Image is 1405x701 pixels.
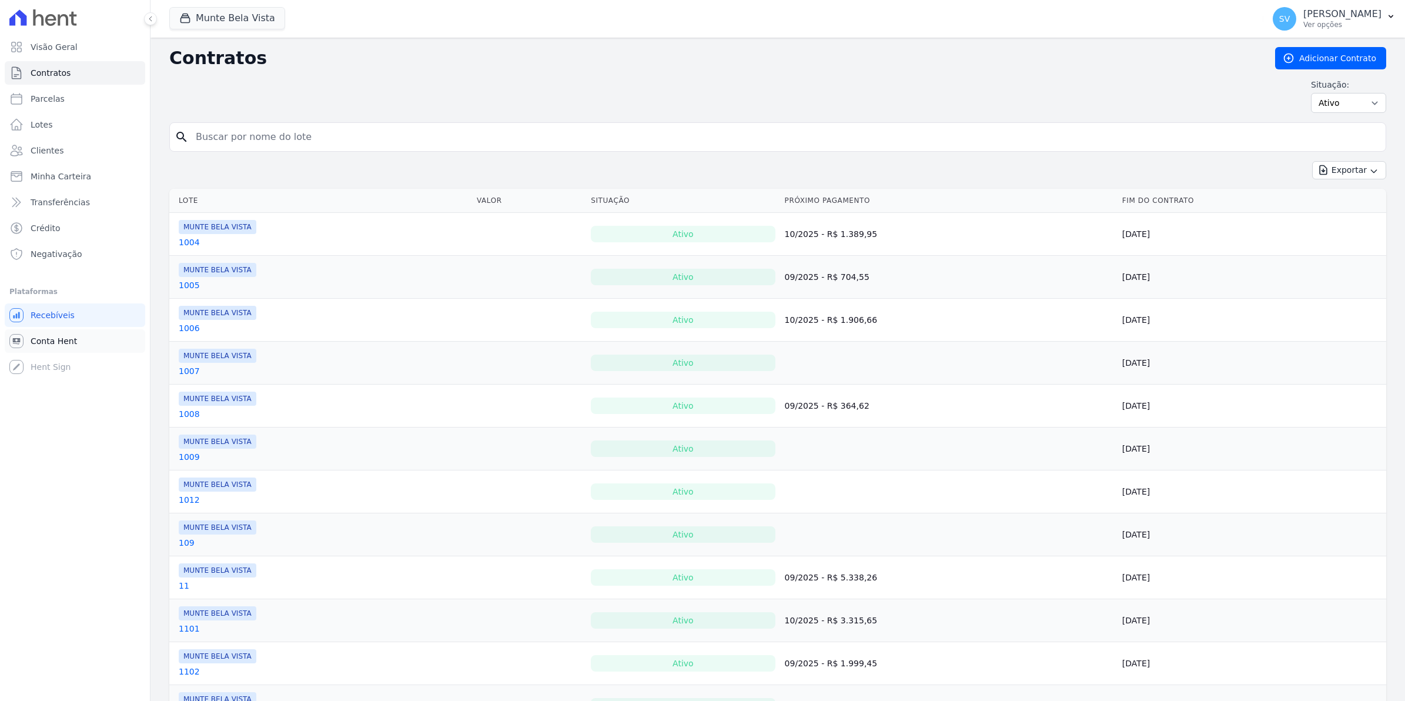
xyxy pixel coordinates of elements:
a: 1102 [179,666,200,677]
span: MUNTE BELA VISTA [179,435,256,449]
td: [DATE] [1118,256,1386,299]
span: MUNTE BELA VISTA [179,392,256,406]
td: [DATE] [1118,299,1386,342]
a: Transferências [5,191,145,214]
i: search [175,130,189,144]
span: MUNTE BELA VISTA [179,606,256,620]
a: 11 [179,580,189,592]
a: Lotes [5,113,145,136]
div: Ativo [591,483,775,500]
span: Recebíveis [31,309,75,321]
a: 1012 [179,494,200,506]
a: Recebíveis [5,303,145,327]
div: Ativo [591,269,775,285]
a: 09/2025 - R$ 1.999,45 [785,659,878,668]
td: [DATE] [1118,642,1386,685]
div: Ativo [591,440,775,457]
th: Fim do Contrato [1118,189,1386,213]
span: Crédito [31,222,61,234]
a: 10/2025 - R$ 1.906,66 [785,315,878,325]
span: MUNTE BELA VISTA [179,306,256,320]
div: Ativo [591,226,775,242]
a: 1008 [179,408,200,420]
button: Munte Bela Vista [169,7,285,29]
p: [PERSON_NAME] [1303,8,1381,20]
a: Minha Carteira [5,165,145,188]
a: 1009 [179,451,200,463]
span: Clientes [31,145,63,156]
a: Clientes [5,139,145,162]
a: 109 [179,537,195,549]
a: Parcelas [5,87,145,111]
p: Ver opções [1303,20,1381,29]
td: [DATE] [1118,513,1386,556]
button: Exportar [1312,161,1386,179]
th: Situação [586,189,780,213]
a: 09/2025 - R$ 5.338,26 [785,573,878,582]
span: MUNTE BELA VISTA [179,220,256,234]
span: Minha Carteira [31,171,91,182]
a: Crédito [5,216,145,240]
span: Lotes [31,119,53,131]
td: [DATE] [1118,342,1386,385]
td: [DATE] [1118,556,1386,599]
a: 10/2025 - R$ 1.389,95 [785,229,878,239]
div: Ativo [591,526,775,543]
a: 1101 [179,623,200,635]
td: [DATE] [1118,213,1386,256]
span: Parcelas [31,93,65,105]
div: Ativo [591,355,775,371]
div: Ativo [591,569,775,586]
th: Valor [472,189,586,213]
span: Negativação [31,248,82,260]
a: 1006 [179,322,200,334]
th: Próximo Pagamento [780,189,1118,213]
span: Visão Geral [31,41,78,53]
a: 1004 [179,236,200,248]
button: SV [PERSON_NAME] Ver opções [1263,2,1405,35]
a: Negativação [5,242,145,266]
a: Adicionar Contrato [1275,47,1386,69]
a: Visão Geral [5,35,145,59]
div: Plataformas [9,285,140,299]
a: 10/2025 - R$ 3.315,65 [785,616,878,625]
h2: Contratos [169,48,1256,69]
span: MUNTE BELA VISTA [179,520,256,535]
td: [DATE] [1118,599,1386,642]
td: [DATE] [1118,470,1386,513]
label: Situação: [1311,79,1386,91]
a: Conta Hent [5,329,145,353]
span: MUNTE BELA VISTA [179,563,256,578]
div: Ativo [591,398,775,414]
span: MUNTE BELA VISTA [179,649,256,663]
span: SV [1279,15,1290,23]
span: MUNTE BELA VISTA [179,263,256,277]
a: 09/2025 - R$ 364,62 [785,401,869,410]
span: Conta Hent [31,335,77,347]
input: Buscar por nome do lote [189,125,1381,149]
a: 1007 [179,365,200,377]
span: MUNTE BELA VISTA [179,349,256,363]
span: Transferências [31,196,90,208]
a: 09/2025 - R$ 704,55 [785,272,869,282]
a: Contratos [5,61,145,85]
td: [DATE] [1118,428,1386,470]
th: Lote [169,189,472,213]
span: MUNTE BELA VISTA [179,478,256,492]
div: Ativo [591,312,775,328]
a: 1005 [179,279,200,291]
div: Ativo [591,655,775,672]
span: Contratos [31,67,71,79]
td: [DATE] [1118,385,1386,428]
div: Ativo [591,612,775,629]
